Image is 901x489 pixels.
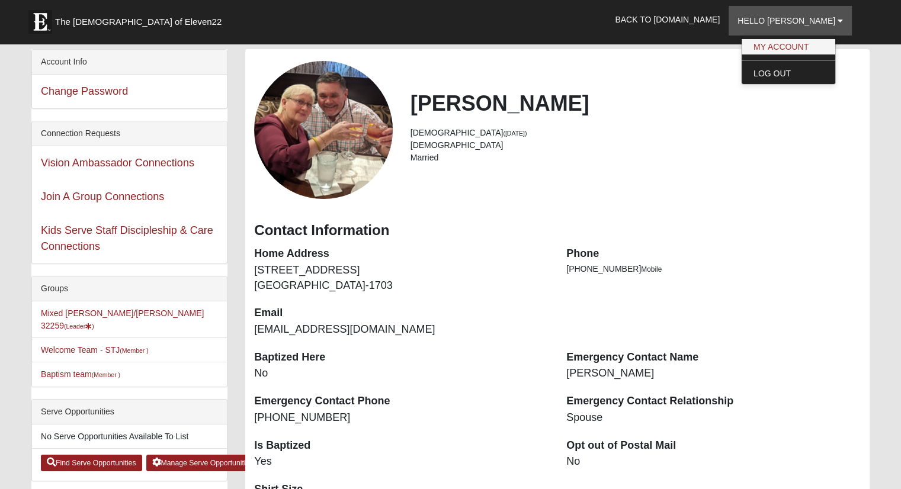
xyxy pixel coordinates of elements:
a: The [DEMOGRAPHIC_DATA] of Eleven22 [23,4,259,34]
small: (Member ) [120,347,148,354]
dt: Email [254,305,549,321]
a: Join A Group Connections [41,191,164,202]
a: Welcome Team - STJ(Member ) [41,345,149,355]
a: Hello [PERSON_NAME] [729,6,852,36]
a: Find Serve Opportunities [41,455,142,471]
dd: No [566,454,861,469]
dt: Emergency Contact Relationship [566,394,861,409]
dd: No [254,366,549,381]
dt: Baptized Here [254,350,549,365]
span: Hello [PERSON_NAME] [738,16,835,25]
a: Kids Serve Staff Discipleship & Care Connections [41,224,213,252]
dt: Is Baptized [254,438,549,453]
small: (Member ) [92,371,120,378]
small: ([DATE]) [503,130,527,137]
div: Account Info [32,50,227,75]
small: (Leader ) [64,323,94,330]
div: Connection Requests [32,121,227,146]
dd: Yes [254,454,549,469]
a: Back to [DOMAIN_NAME] [606,5,729,34]
a: View Fullsize Photo [254,61,392,199]
dt: Opt out of Postal Mail [566,438,861,453]
li: Married [411,152,861,164]
a: My Account [742,39,835,54]
h2: [PERSON_NAME] [411,91,861,116]
a: Vision Ambassador Connections [41,157,194,169]
dd: [PHONE_NUMBER] [254,410,549,426]
a: Change Password [41,85,128,97]
img: Eleven22 logo [28,10,52,34]
dt: Emergency Contact Name [566,350,861,365]
dd: [PERSON_NAME] [566,366,861,381]
li: [DEMOGRAPHIC_DATA] [411,139,861,152]
span: The [DEMOGRAPHIC_DATA] of Eleven22 [55,16,222,28]
dd: [EMAIL_ADDRESS][DOMAIN_NAME] [254,322,549,337]
li: No Serve Opportunities Available To List [32,424,227,449]
li: [PHONE_NUMBER] [566,263,861,275]
div: Groups [32,276,227,301]
li: [DEMOGRAPHIC_DATA] [411,127,861,139]
h3: Contact Information [254,222,861,239]
a: Log Out [742,66,835,81]
dt: Home Address [254,246,549,262]
span: Mobile [641,265,662,274]
div: Serve Opportunities [32,400,227,424]
a: Manage Serve Opportunities [146,455,259,471]
dt: Emergency Contact Phone [254,394,549,409]
dd: Spouse [566,410,861,426]
a: Baptism team(Member ) [41,369,120,379]
dd: [STREET_ADDRESS] [GEOGRAPHIC_DATA]-1703 [254,263,549,293]
dt: Phone [566,246,861,262]
a: Mixed [PERSON_NAME]/[PERSON_NAME] 32259(Leader) [41,308,204,330]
